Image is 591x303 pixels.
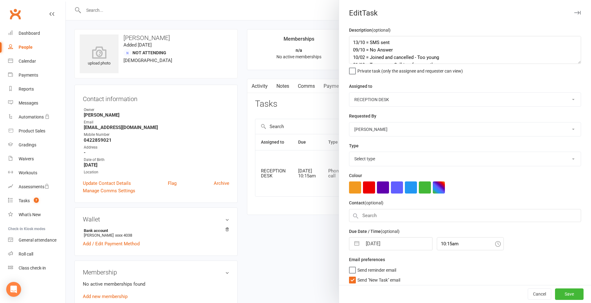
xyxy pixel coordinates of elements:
a: Messages [8,96,65,110]
label: Colour [349,172,362,179]
a: Automations [8,110,65,124]
label: Type [349,142,359,149]
button: Cancel [528,289,551,300]
div: Product Sales [19,128,45,133]
span: Send "New Task" email [357,275,400,283]
a: Clubworx [7,6,23,22]
a: Gradings [8,138,65,152]
label: Contact [349,199,383,206]
div: Open Intercom Messenger [6,282,21,297]
small: (optional) [381,229,400,234]
span: Private task (only the assignee and requester can view) [357,66,463,74]
div: Waivers [19,156,34,161]
button: Save [555,289,584,300]
label: Due Date / Time [349,228,400,235]
a: Calendar [8,54,65,68]
a: Class kiosk mode [8,261,65,275]
small: (optional) [365,200,383,205]
a: What's New [8,208,65,222]
label: Assigned to [349,83,372,90]
div: Class check-in [19,265,46,270]
div: Workouts [19,170,37,175]
div: Calendar [19,59,36,64]
div: Assessments [19,184,49,189]
span: 7 [34,198,39,203]
div: Roll call [19,252,33,256]
div: Payments [19,73,38,78]
a: General attendance kiosk mode [8,233,65,247]
div: Automations [19,114,44,119]
a: Reports [8,82,65,96]
div: Gradings [19,142,36,147]
a: Dashboard [8,26,65,40]
a: Roll call [8,247,65,261]
div: Messages [19,100,38,105]
div: Reports [19,87,34,91]
label: Requested By [349,113,376,119]
a: Workouts [8,166,65,180]
div: General attendance [19,238,56,243]
div: People [19,45,33,50]
div: Tasks [19,198,30,203]
div: What's New [19,212,41,217]
div: Edit Task [339,9,591,17]
a: Waivers [8,152,65,166]
div: Dashboard [19,31,40,36]
a: Assessments [8,180,65,194]
a: People [8,40,65,54]
small: (optional) [372,28,391,33]
a: Payments [8,68,65,82]
label: Description [349,27,391,33]
label: Email preferences [349,256,385,263]
a: Tasks 7 [8,194,65,208]
span: Send reminder email [357,265,396,273]
input: Search [349,209,581,222]
a: Product Sales [8,124,65,138]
